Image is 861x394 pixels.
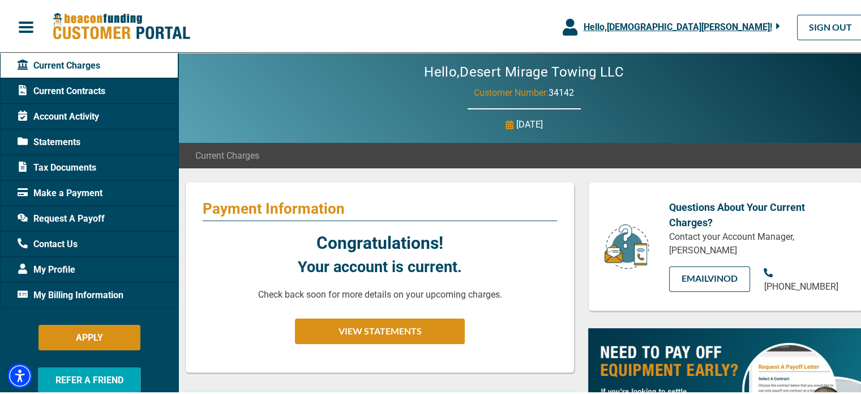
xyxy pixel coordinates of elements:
[18,159,96,173] span: Tax Documents
[474,86,549,96] span: Customer Number:
[516,116,543,130] p: [DATE]
[18,185,102,198] span: Make a Payment
[7,362,32,387] div: Accessibility Menu
[203,198,557,216] p: Payment Information
[38,366,141,391] button: REFER A FRIEND
[390,62,658,79] h2: Hello, Desert Mirage Towing LLC
[601,222,652,269] img: customer-service.png
[669,228,845,256] p: Contact your Account Manager, [PERSON_NAME]
[18,57,100,71] span: Current Charges
[669,198,845,228] p: Questions About Your Current Charges?
[52,11,190,40] img: Beacon Funding Customer Portal Logo
[298,254,462,277] p: Your account is current.
[18,261,75,275] span: My Profile
[316,228,443,254] p: Congratulations!
[669,265,751,290] a: EMAILVinod
[38,323,140,349] button: APPLY
[549,86,574,96] span: 34142
[583,20,772,31] span: Hello, [DEMOGRAPHIC_DATA][PERSON_NAME] !
[18,236,78,249] span: Contact Us
[18,83,105,96] span: Current Contracts
[18,108,99,122] span: Account Activity
[18,134,80,147] span: Statements
[764,279,838,290] span: [PHONE_NUMBER]
[195,147,259,161] span: Current Charges
[764,265,845,292] a: [PHONE_NUMBER]
[258,286,502,300] p: Check back soon for more details on your upcoming charges.
[18,287,123,300] span: My Billing Information
[18,210,105,224] span: Request A Payoff
[295,317,465,342] button: VIEW STATEMENTS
